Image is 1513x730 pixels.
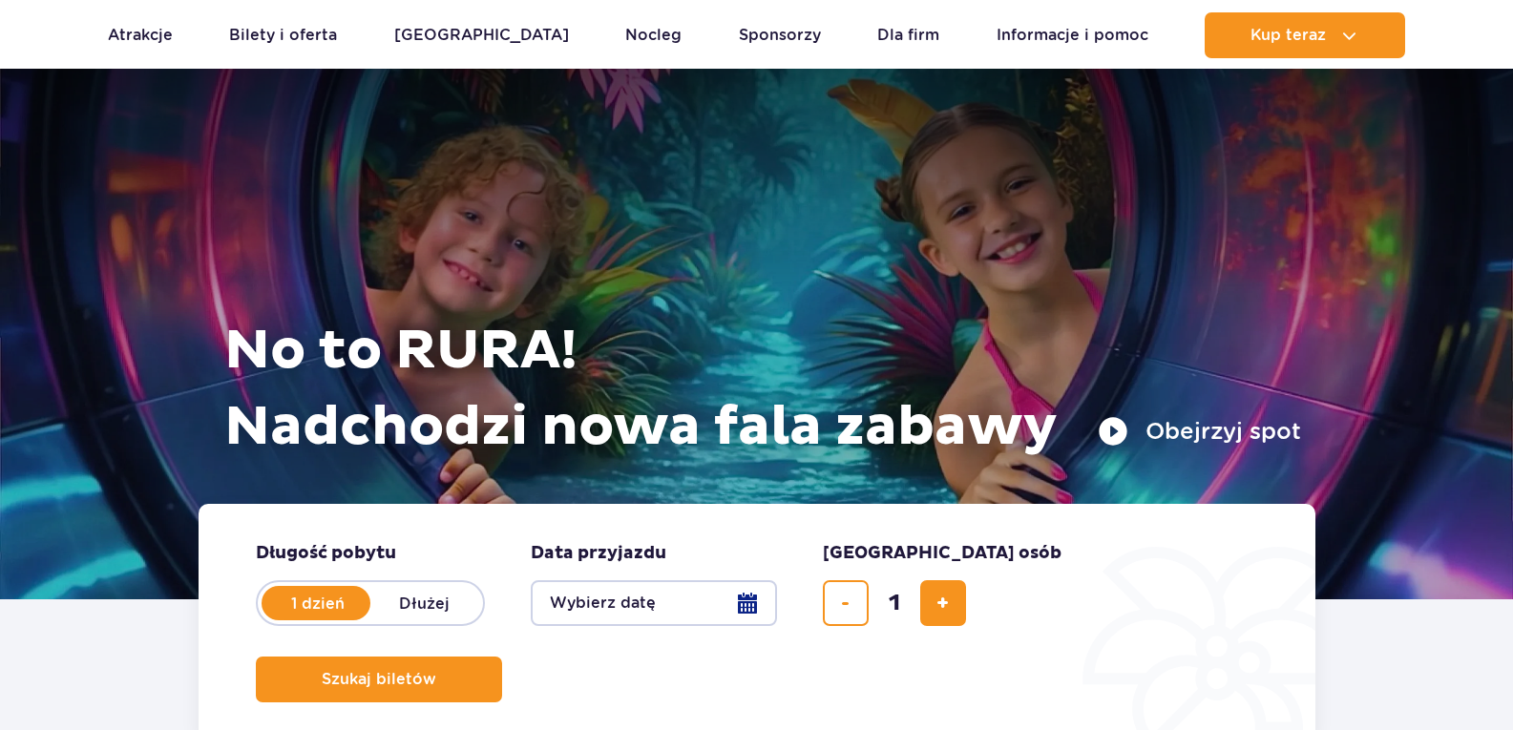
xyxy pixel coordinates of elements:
a: Atrakcje [108,12,173,58]
label: 1 dzień [263,583,372,623]
button: Szukaj biletów [256,657,502,702]
button: Obejrzyj spot [1098,416,1301,447]
button: dodaj bilet [920,580,966,626]
label: Dłużej [370,583,479,623]
span: Kup teraz [1250,27,1326,44]
button: Kup teraz [1205,12,1405,58]
a: Bilety i oferta [229,12,337,58]
button: usuń bilet [823,580,869,626]
a: Sponsorzy [739,12,821,58]
button: Wybierz datę [531,580,777,626]
a: Nocleg [625,12,682,58]
span: Szukaj biletów [322,671,436,688]
a: [GEOGRAPHIC_DATA] [394,12,569,58]
a: Dla firm [877,12,939,58]
a: Informacje i pomoc [997,12,1148,58]
span: Długość pobytu [256,542,396,565]
span: Data przyjazdu [531,542,666,565]
h1: No to RURA! Nadchodzi nowa fala zabawy [224,313,1301,466]
span: [GEOGRAPHIC_DATA] osób [823,542,1061,565]
input: liczba biletów [872,580,917,626]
